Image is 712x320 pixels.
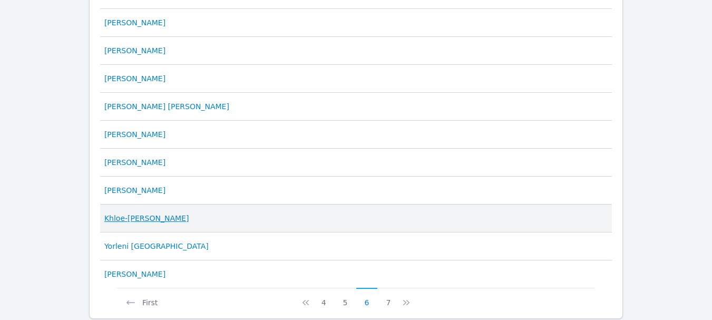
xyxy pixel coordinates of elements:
a: [PERSON_NAME] [PERSON_NAME] [104,101,229,112]
tr: [PERSON_NAME] [100,9,612,37]
a: [PERSON_NAME] [104,269,165,279]
button: 4 [313,288,335,308]
tr: Khloe-[PERSON_NAME] [100,205,612,232]
a: Yorleni [GEOGRAPHIC_DATA] [104,241,209,251]
button: 5 [335,288,356,308]
a: [PERSON_NAME] [104,129,165,140]
a: [PERSON_NAME] [104,73,165,84]
tr: [PERSON_NAME] [100,177,612,205]
button: 7 [377,288,399,308]
tr: [PERSON_NAME] [100,260,612,288]
button: First [117,288,166,308]
tr: [PERSON_NAME] [100,37,612,65]
tr: [PERSON_NAME] [100,65,612,93]
a: [PERSON_NAME] [104,157,165,168]
button: 6 [356,288,378,308]
tr: Yorleni [GEOGRAPHIC_DATA] [100,232,612,260]
tr: [PERSON_NAME] [100,121,612,149]
a: Khloe-[PERSON_NAME] [104,213,189,224]
tr: [PERSON_NAME] [PERSON_NAME] [100,93,612,121]
a: [PERSON_NAME] [104,17,165,28]
a: [PERSON_NAME] [104,185,165,196]
tr: [PERSON_NAME] [100,149,612,177]
a: [PERSON_NAME] [104,45,165,56]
